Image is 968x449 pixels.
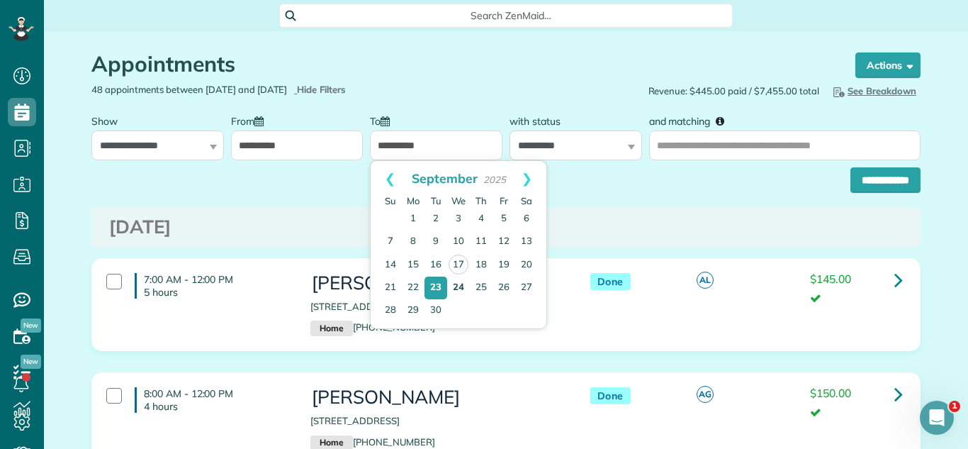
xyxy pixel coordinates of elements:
p: 5 hours [144,286,289,299]
span: Monday [407,195,420,206]
a: 24 [447,277,470,299]
a: 18 [470,254,493,277]
a: Hide Filters [294,84,346,95]
a: Next [507,161,546,196]
p: 4 hours [144,400,289,413]
span: Tuesday [431,195,441,206]
a: Prev [371,161,410,196]
small: Home [310,321,352,336]
a: Home[PHONE_NUMBER] [310,321,435,333]
a: 6 [515,208,538,231]
a: 30 [424,299,447,322]
a: 9 [424,231,447,253]
a: 14 [379,254,402,277]
p: [STREET_ADDRESS] [310,300,561,314]
a: 28 [379,299,402,322]
button: See Breakdown [826,83,921,99]
span: See Breakdown [831,85,916,96]
span: AG [697,386,714,403]
span: 1 [949,401,960,412]
span: 2025 [483,174,506,185]
a: 10 [447,231,470,253]
a: 15 [402,254,424,277]
label: From [231,107,271,133]
a: 12 [493,231,515,253]
h4: 8:00 AM - 12:00 PM [135,387,289,413]
h3: [DATE] [109,217,903,238]
p: [STREET_ADDRESS] [310,414,561,428]
a: 3 [447,208,470,231]
span: Revenue: $445.00 paid / $7,455.00 total [648,84,819,98]
h1: Appointments [91,52,828,76]
span: Done [590,273,631,291]
span: Friday [500,195,508,206]
a: 27 [515,277,538,299]
span: Hide Filters [297,83,346,96]
a: 19 [493,254,515,277]
a: 16 [424,254,447,277]
a: 13 [515,231,538,253]
a: 23 [424,277,447,299]
span: Saturday [521,195,532,206]
a: 2 [424,208,447,231]
a: 21 [379,277,402,299]
div: 48 appointments between [DATE] and [DATE] [81,83,506,96]
a: Home[PHONE_NUMBER] [310,436,435,448]
a: 5 [493,208,515,231]
span: $145.00 [810,272,851,286]
a: 20 [515,254,538,277]
a: 17 [449,255,468,275]
span: Sunday [385,195,396,206]
a: 25 [470,277,493,299]
h4: 7:00 AM - 12:00 PM [135,273,289,299]
label: and matching [649,107,735,133]
span: $150.00 [810,386,851,400]
span: September [412,170,478,186]
a: 29 [402,299,424,322]
a: 7 [379,231,402,253]
h3: [PERSON_NAME] [310,273,561,294]
iframe: Intercom live chat [920,401,954,435]
button: Actions [855,52,921,78]
a: 1 [402,208,424,231]
a: 22 [402,277,424,299]
span: Done [590,387,631,405]
a: 4 [470,208,493,231]
span: New [21,355,41,369]
span: Thursday [475,195,487,206]
span: Wednesday [451,195,466,206]
a: 11 [470,231,493,253]
span: New [21,318,41,333]
a: 8 [402,231,424,253]
label: To [370,107,397,133]
h3: [PERSON_NAME] [310,387,561,408]
span: AL [697,272,714,289]
a: 26 [493,277,515,299]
